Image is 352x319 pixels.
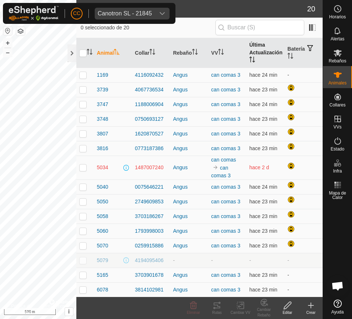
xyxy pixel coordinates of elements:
[329,103,345,107] span: Collares
[97,257,108,264] span: 5079
[155,8,170,19] div: dropdown trigger
[333,125,341,129] span: VVs
[135,86,167,94] div: 4067736534
[97,242,108,250] span: 5070
[192,50,198,56] p-sorticon: Activar para ordenar
[68,308,69,315] span: i
[97,130,108,138] span: 3807
[249,257,251,263] span: -
[211,131,240,137] a: can comas 3
[249,101,277,107] span: 1 oct 2025, 11:37
[173,71,205,79] div: Angus
[173,183,205,191] div: Angus
[249,87,277,93] span: 1 oct 2025, 11:37
[331,310,344,314] span: Ayuda
[211,87,240,93] a: can comas 3
[325,191,350,200] span: Mapa de Calor
[249,228,277,234] span: 1 oct 2025, 11:38
[97,101,108,108] span: 3747
[205,310,229,315] div: Rutas
[97,198,108,206] span: 5050
[135,271,167,279] div: 3703901678
[307,3,315,14] span: 20
[135,183,167,191] div: 0075646221
[284,38,323,68] th: Batería
[135,130,167,138] div: 1620870527
[97,71,108,79] span: 1169
[211,213,240,219] a: can comas 3
[97,115,108,123] span: 3748
[284,268,323,282] td: -
[333,169,342,173] span: Infra
[246,38,284,68] th: Última Actualización
[3,48,12,57] button: –
[73,10,80,17] span: CC
[135,242,167,250] div: 0259915886
[249,116,277,122] span: 1 oct 2025, 11:38
[11,303,32,316] a: Política de Privacidad
[249,145,277,151] span: 1 oct 2025, 11:37
[252,307,276,318] div: Cambiar Rebaño
[211,184,240,190] a: can comas 3
[135,101,167,108] div: 1188006904
[329,15,346,19] span: Horarios
[173,198,205,206] div: Angus
[94,38,132,68] th: Animal
[97,227,108,235] span: 5060
[284,68,323,82] td: -
[65,308,73,316] button: i
[249,184,277,190] span: 1 oct 2025, 11:37
[187,311,200,315] span: Eliminar
[211,199,240,204] a: can comas 3
[211,72,240,78] a: can comas 3
[211,101,240,107] a: can comas 3
[173,164,205,171] div: Angus
[211,272,240,278] a: can comas 3
[97,145,108,152] span: 3816
[132,38,170,68] th: Collar
[173,227,205,235] div: Angus
[87,50,92,56] p-sorticon: Activar para ordenar
[98,11,152,17] div: Canotron SL - 21845
[284,282,323,297] td: -
[249,164,269,170] span: 29 sept 2025, 2:07
[97,286,108,294] span: 6078
[249,287,277,293] span: 1 oct 2025, 11:38
[249,72,277,78] span: 1 oct 2025, 11:37
[218,50,224,56] p-sorticon: Activar para ordenar
[173,130,205,138] div: Angus
[329,59,346,63] span: Rebaños
[215,20,304,35] input: Buscar (S)
[229,310,252,315] div: Cambiar VV
[135,115,167,123] div: 0750693127
[211,145,240,151] a: can comas 3
[173,286,205,294] div: Angus
[211,157,236,163] a: can comas
[135,164,167,171] div: 1487007240
[249,243,277,249] span: 1 oct 2025, 11:38
[16,27,25,36] button: Capas del Mapa
[284,253,323,268] td: -
[3,26,12,35] button: Restablecer Mapa
[211,228,240,234] a: can comas 3
[211,287,240,293] a: can comas 3
[135,145,167,152] div: 0773187386
[3,39,12,47] button: +
[40,303,65,316] a: Contáctenos
[211,243,240,249] a: can comas 3
[323,297,352,317] a: Ayuda
[81,24,215,32] span: 0 seleccionado de 20
[97,271,108,279] span: 5165
[331,37,344,41] span: Alertas
[97,86,108,94] span: 3739
[276,310,299,315] div: Editar
[170,38,208,68] th: Rebaño
[211,116,240,122] a: can comas 3
[327,275,349,297] div: Chat abierto
[135,213,167,220] div: 3703186267
[81,4,307,13] h2: Animales
[173,257,205,264] div: -
[173,101,205,108] div: Angus
[95,8,155,19] span: Canotron SL - 21845
[208,38,246,68] th: VV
